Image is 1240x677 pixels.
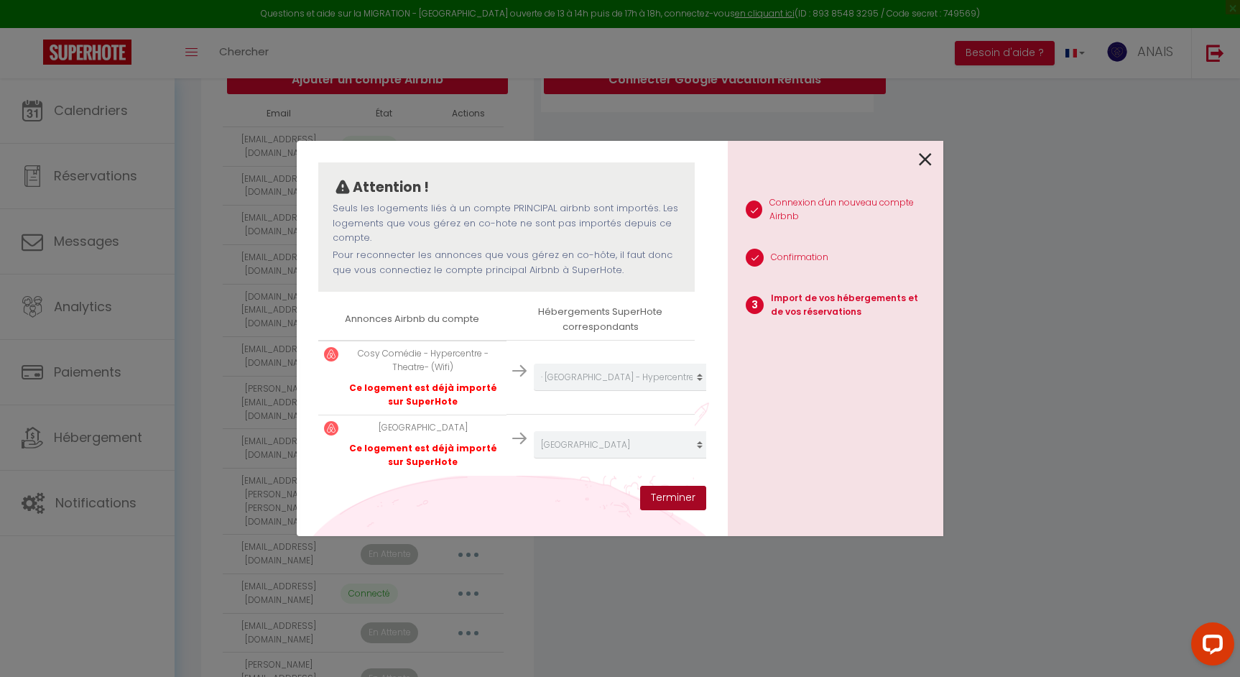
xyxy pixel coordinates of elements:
p: Ce logement est déjà importé sur SuperHote [346,442,501,469]
p: Cosy Comédie - Hypercentre - Theatre- (Wifi) [346,347,501,374]
button: Terminer [640,486,706,510]
p: Ce logement est déjà importé sur SuperHote [346,382,501,409]
p: Connexion d'un nouveau compte Airbnb [769,196,932,224]
p: Pour reconnecter les annonces que vous gérez en co-hôte, il faut donc que vous connectiez le comp... [333,248,680,277]
p: Attention ! [353,177,429,198]
p: Import de vos hébergements et de vos réservations [771,292,932,319]
iframe: LiveChat chat widget [1180,617,1240,677]
p: Seuls les logements liés à un compte PRINCIPAL airbnb sont importés. Les logements que vous gérez... [333,201,680,245]
div: Synchronisation avec Airbnb réussie [1052,70,1216,84]
th: Annonces Airbnb du compte [318,299,506,340]
p: [GEOGRAPHIC_DATA] [346,421,501,435]
p: Confirmation [771,251,828,264]
th: Hébergements SuperHote correspondants [506,299,695,340]
span: 3 [746,296,764,314]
